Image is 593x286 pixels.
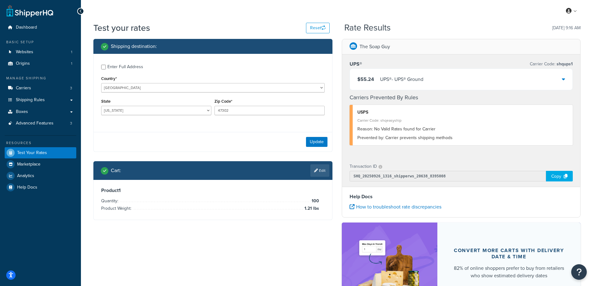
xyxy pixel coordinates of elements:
span: 1 [71,61,72,66]
a: Test Your Rates [5,147,76,158]
h4: Carriers Prevented By Rules [350,93,573,102]
div: USPS [357,108,568,117]
button: Reset [306,23,330,33]
span: Analytics [17,173,34,179]
button: Open Resource Center [571,264,587,280]
div: 82% of online shoppers prefer to buy from retailers who show estimated delivery dates [452,265,566,279]
span: Boxes [16,109,28,115]
div: Basic Setup [5,40,76,45]
a: Shipping Rules [5,94,76,106]
span: Test Your Rates [17,150,47,156]
button: Update [306,137,327,147]
span: Help Docs [17,185,37,190]
a: Edit [310,164,329,177]
input: Enter Full Address [101,65,106,69]
li: Carriers [5,82,76,94]
span: Carriers [16,86,31,91]
span: Websites [16,49,33,55]
div: Resources [5,140,76,146]
div: Carrier prevents shipping methods [357,134,568,142]
label: Country* [101,76,117,81]
span: Product Weight: [101,205,133,212]
p: Carrier Code: [530,60,573,68]
a: Origins1 [5,58,76,69]
span: shqups1 [555,61,573,67]
p: [DATE] 9:16 AM [552,24,581,32]
p: Transaction ID [350,162,377,171]
li: Origins [5,58,76,69]
span: 1 [71,49,72,55]
a: Websites1 [5,46,76,58]
div: Copy [546,171,573,181]
p: The Soap Guy [360,42,390,51]
h3: UPS® [350,61,362,67]
span: 100 [310,197,319,205]
a: Marketplace [5,159,76,170]
div: No Valid Rates found for Carrier [357,125,568,134]
h2: Cart : [111,168,121,173]
h3: Product 1 [101,187,325,194]
h1: Test your rates [93,22,150,34]
span: Dashboard [16,25,37,30]
span: Shipping Rules [16,97,45,103]
a: Carriers3 [5,82,76,94]
div: Enter Full Address [107,63,143,71]
li: Advanced Features [5,118,76,129]
span: $55.24 [357,76,374,83]
li: Websites [5,46,76,58]
div: Convert more carts with delivery date & time [452,247,566,260]
a: Dashboard [5,22,76,33]
a: How to troubleshoot rate discrepancies [350,203,441,210]
div: Carrier Code: shqeasyship [357,116,568,125]
label: Zip Code* [214,99,232,104]
a: Help Docs [5,182,76,193]
h2: Rate Results [344,23,391,33]
span: 3 [70,86,72,91]
span: Prevented by: [357,134,384,141]
a: Boxes [5,106,76,118]
span: Origins [16,61,30,66]
div: UPS® - UPS® Ground [380,75,423,84]
span: Quantity: [101,198,120,204]
h4: Help Docs [350,193,573,200]
span: 1.21 lbs [303,205,319,212]
span: 3 [70,121,72,126]
span: Advanced Features [16,121,54,126]
span: Reason: [357,126,373,132]
h2: Shipping destination : [111,44,157,49]
div: Manage Shipping [5,76,76,81]
span: Marketplace [17,162,40,167]
label: State [101,99,111,104]
a: Analytics [5,170,76,181]
a: Advanced Features3 [5,118,76,129]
